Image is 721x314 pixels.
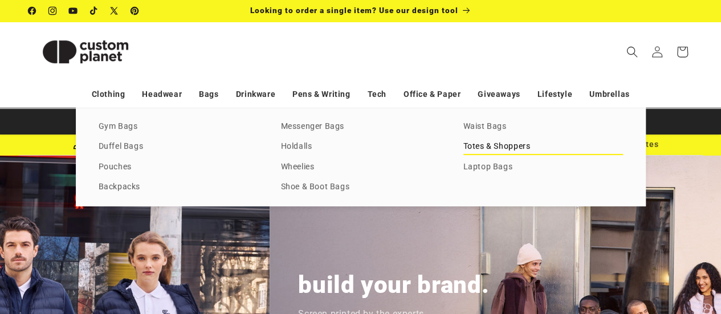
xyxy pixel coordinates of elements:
a: Pens & Writing [292,84,350,104]
a: Laptop Bags [463,160,623,175]
a: Lifestyle [537,84,572,104]
iframe: Chat Widget [531,191,721,314]
span: Looking to order a single item? Use our design tool [250,6,458,15]
a: Gym Bags [99,119,258,134]
a: Wheelies [281,160,441,175]
a: Giveaways [478,84,520,104]
a: Office & Paper [404,84,461,104]
a: Tech [367,84,386,104]
img: Custom Planet [28,26,142,78]
a: Duffel Bags [99,139,258,154]
a: Custom Planet [25,22,147,81]
a: Clothing [92,84,125,104]
h2: build your brand. [298,270,489,300]
a: Bags [199,84,218,104]
a: Backpacks [99,180,258,195]
a: Headwear [142,84,182,104]
a: Waist Bags [463,119,623,134]
a: Pouches [99,160,258,175]
a: Shoe & Boot Bags [281,180,441,195]
a: Drinkware [236,84,275,104]
summary: Search [620,39,645,64]
a: Messenger Bags [281,119,441,134]
a: Umbrellas [589,84,629,104]
a: Totes & Shoppers [463,139,623,154]
a: Holdalls [281,139,441,154]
